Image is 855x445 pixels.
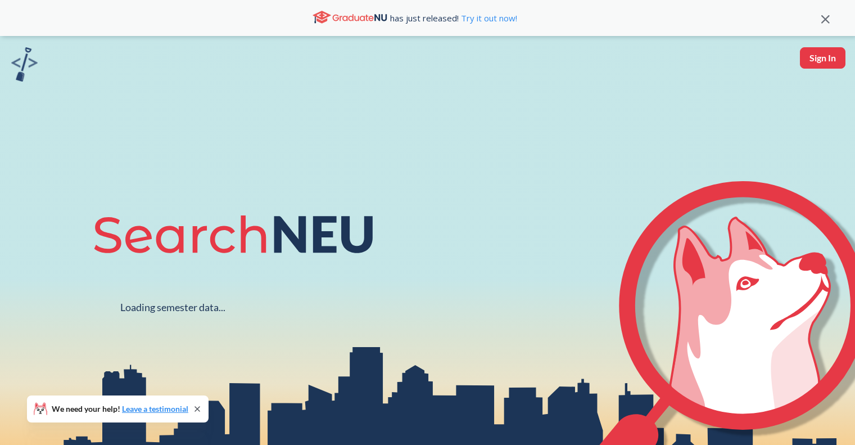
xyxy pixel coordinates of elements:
[120,301,225,314] div: Loading semester data...
[800,47,845,69] button: Sign In
[122,404,188,413] a: Leave a testimonial
[390,12,517,24] span: has just released!
[11,47,38,85] a: sandbox logo
[52,405,188,413] span: We need your help!
[459,12,517,24] a: Try it out now!
[11,47,38,82] img: sandbox logo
